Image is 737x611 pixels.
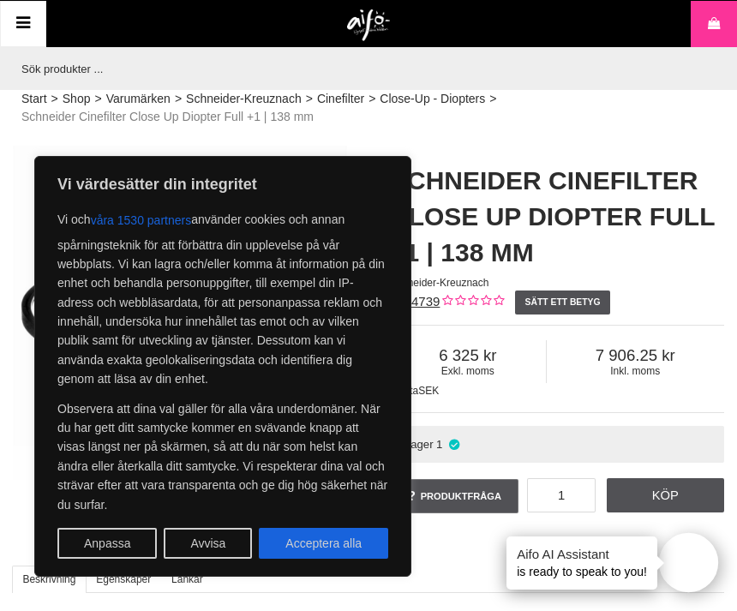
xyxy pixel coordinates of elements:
button: Avvisa [164,528,252,559]
span: Inkl. moms [547,365,724,377]
a: Schneider-Kreuznach [186,90,302,108]
span: I lager [402,438,434,451]
a: Shop [63,90,91,108]
span: 6 325 [390,346,546,365]
span: 1 [436,438,442,451]
a: 1104739 [390,294,440,308]
a: Cinefilter [317,90,364,108]
div: Vi värdesätter din integritet [34,156,411,577]
span: > [175,90,182,108]
input: Sök produkter ... [13,47,716,90]
span: > [306,90,313,108]
a: Länkar [161,566,213,593]
p: Observera att dina val gäller för alla våra underdomäner. När du har gett ditt samtycke kommer en... [57,399,388,514]
a: Egenskaper [86,566,162,593]
span: Schneider Cinefilter Close Up Diopter Full +1 | 138 mm [21,108,314,126]
i: I lager [446,438,461,451]
span: Schneider-Kreuznach [390,277,488,289]
button: Acceptera alla [259,528,388,559]
a: Close-Up - Diopters [380,90,485,108]
button: våra 1530 partners [91,205,192,236]
h4: Aifo AI Assistant [517,545,647,563]
span: > [94,90,101,108]
span: Exkl. moms [390,365,546,377]
h1: Schneider Cinefilter Close Up Diopter Full +1 | 138 mm [390,163,724,271]
a: Köp [607,478,725,512]
span: > [51,90,58,108]
a: Beskrivning [12,566,87,593]
a: Start [21,90,47,108]
img: logo.png [347,9,391,42]
span: 7 906.25 [547,346,724,365]
span: SEK [418,385,439,397]
a: Varumärken [106,90,171,108]
div: Kundbetyg: 0 [440,293,504,311]
span: > [368,90,375,108]
button: Anpassa [57,528,157,559]
p: Vi och använder cookies och annan spårningsteknik för att förbättra din upplevelse på vår webbpla... [57,205,388,389]
span: > [489,90,496,108]
a: Sätt ett betyg [515,291,610,314]
div: is ready to speak to you! [506,536,657,590]
a: Produktfråga [390,479,518,513]
p: Vi värdesätter din integritet [57,174,388,195]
